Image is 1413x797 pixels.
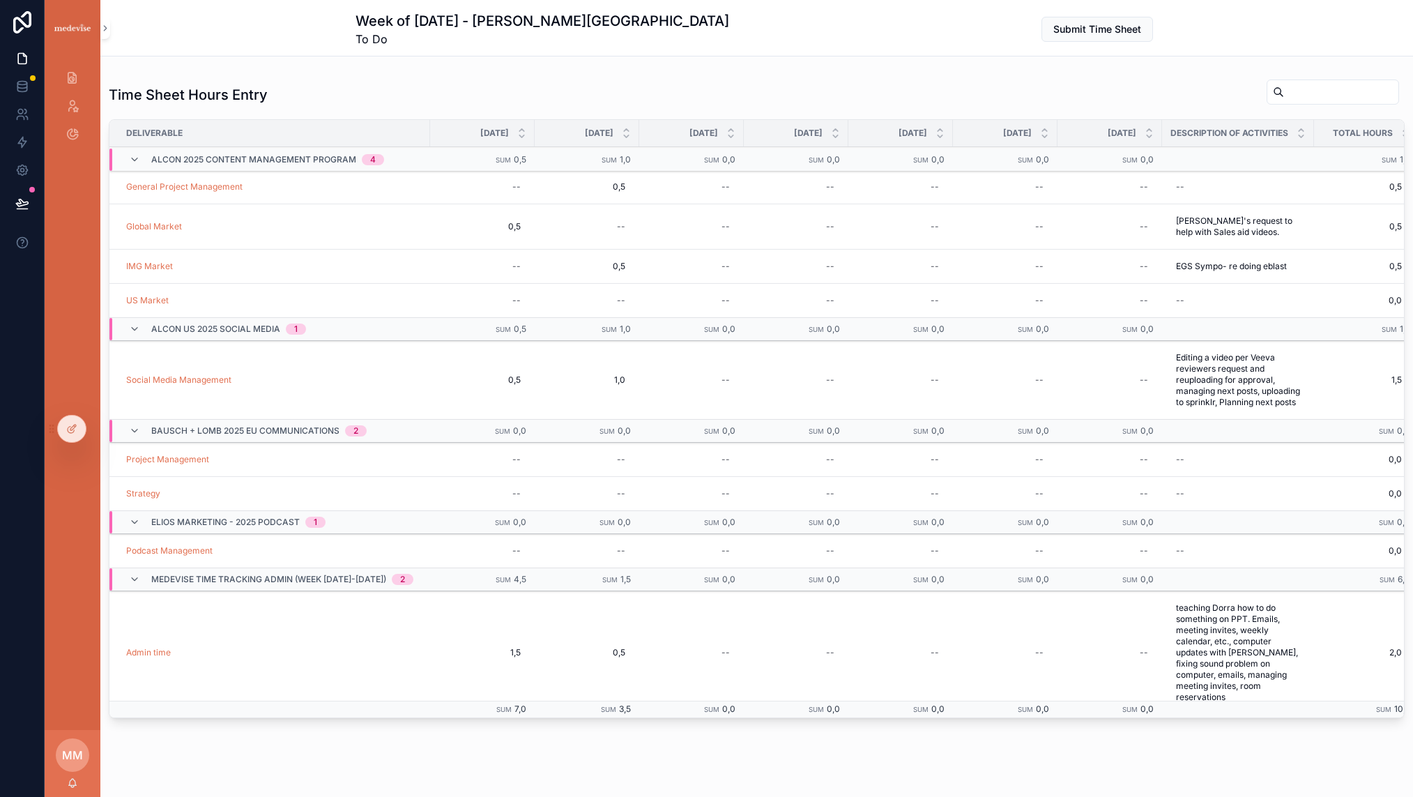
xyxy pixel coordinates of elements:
small: Sum [495,519,510,526]
small: Sum [496,706,512,713]
div: -- [931,488,939,499]
span: [DATE] [1003,128,1032,139]
a: Project Management [126,454,209,465]
div: -- [826,181,834,192]
span: 0,0 [827,574,840,584]
small: Sum [496,326,511,333]
span: 0,0 [827,704,840,714]
div: -- [512,454,521,465]
span: 0,0 [931,154,945,165]
span: 0,5 [514,154,526,165]
small: Sum [599,427,615,435]
span: 1,5 [1400,154,1410,165]
span: General Project Management [126,181,243,192]
span: Alcon 2025 Content Management Program [151,154,356,165]
div: 2 [400,574,405,585]
small: Sum [1018,427,1033,435]
span: MM [62,747,83,764]
small: Sum [1122,326,1138,333]
div: -- [826,545,834,556]
small: Sum [495,427,510,435]
div: -- [721,261,730,272]
small: Sum [913,519,929,526]
small: Sum [1380,576,1395,584]
span: 2,0 [1314,647,1402,658]
div: -- [931,181,939,192]
span: To Do [356,31,729,47]
span: 4,5 [514,574,526,584]
div: -- [1176,181,1184,192]
div: 1 [294,324,298,335]
span: Submit Time Sheet [1053,22,1141,36]
div: -- [1176,545,1184,556]
small: Sum [809,326,824,333]
span: [PERSON_NAME]'s request to help with Sales aid videos. [1176,215,1300,238]
small: Sum [913,576,929,584]
div: -- [1035,647,1044,658]
span: [DATE] [794,128,823,139]
div: -- [1035,488,1044,499]
div: -- [512,261,521,272]
span: EGS Sympo- re doing eblast [1176,261,1287,272]
span: Editing a video per Veeva reviewers request and reuploading for approval, managing next posts, up... [1176,352,1300,408]
div: -- [826,295,834,306]
small: Sum [496,576,511,584]
small: Sum [704,576,719,584]
div: scrollable content [45,56,100,165]
div: -- [1140,545,1148,556]
span: 0,0 [1314,488,1402,499]
span: Elios Marketing - 2025 Podcast [151,517,300,528]
small: Sum [1382,156,1397,164]
span: 1,5 [1314,374,1402,386]
small: Sum [1018,156,1033,164]
span: 1,5 [444,647,521,658]
span: [DATE] [480,128,509,139]
span: 0,5 [1314,221,1402,232]
div: -- [512,545,521,556]
span: 3,5 [619,704,631,714]
span: Strategy [126,488,160,499]
span: 0,5 [549,181,625,192]
span: 0,0 [618,425,631,436]
small: Sum [602,156,617,164]
span: 0,0 [827,517,840,527]
div: -- [931,647,939,658]
span: Social Media Management [126,374,231,386]
span: 1,0 [549,374,625,386]
span: IMG Market [126,261,173,272]
small: Sum [913,156,929,164]
span: 0,0 [1036,154,1049,165]
small: Sum [809,576,824,584]
small: Sum [809,706,824,713]
div: -- [1176,295,1184,306]
span: [DATE] [1108,128,1136,139]
span: 0,0 [1036,574,1049,584]
div: -- [931,221,939,232]
small: Sum [809,156,824,164]
small: Sum [1122,576,1138,584]
span: 0,0 [722,425,735,436]
div: -- [826,647,834,658]
div: -- [512,181,521,192]
span: 0,0 [827,425,840,436]
span: 0,0 [722,517,735,527]
small: Sum [809,427,824,435]
span: 0,0 [931,425,945,436]
small: Sum [704,519,719,526]
span: 0,5 [1314,181,1402,192]
small: Sum [599,519,615,526]
span: 6,0 [1398,574,1410,584]
small: Sum [601,706,616,713]
span: US Market [126,295,169,306]
div: -- [512,295,521,306]
span: [DATE] [585,128,613,139]
small: Sum [1018,576,1033,584]
small: Sum [1018,519,1033,526]
div: -- [1140,488,1148,499]
div: -- [617,295,625,306]
span: 0,0 [1314,545,1402,556]
span: 0,5 [444,374,521,386]
small: Sum [704,326,719,333]
a: Admin time [126,647,171,658]
span: Medevise Time Tracking ADMIN (week [DATE]-[DATE]) [151,574,386,585]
